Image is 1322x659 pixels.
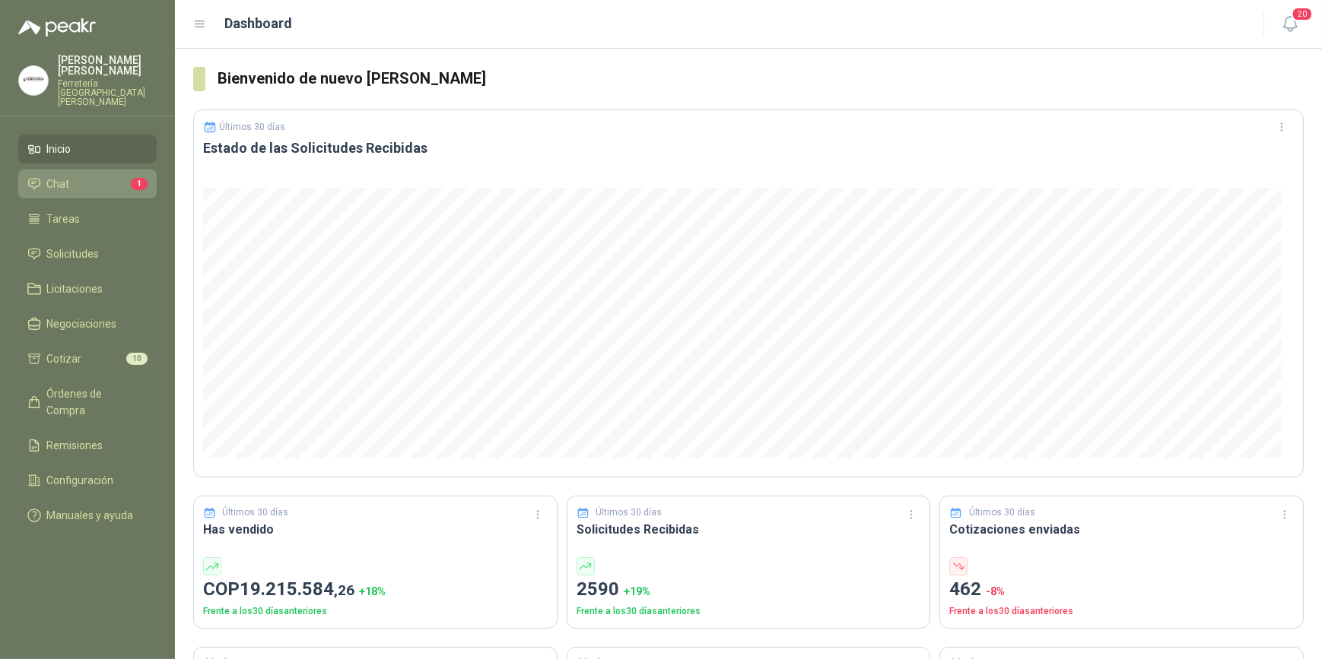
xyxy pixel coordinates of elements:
h3: Bienvenido de nuevo [PERSON_NAME] [218,67,1304,90]
h3: Has vendido [203,520,548,539]
p: Últimos 30 días [969,505,1035,520]
span: 19.215.584 [240,578,354,600]
span: + 18 % [359,585,386,597]
p: Frente a los 30 días anteriores [949,604,1294,619]
a: Inicio [18,135,157,163]
h3: Estado de las Solicitudes Recibidas [203,139,1294,157]
span: Remisiones [47,437,103,454]
p: 2590 [577,575,921,604]
p: Frente a los 30 días anteriores [577,604,921,619]
span: 10 [126,353,148,365]
span: Negociaciones [47,315,117,332]
p: 462 [949,575,1294,604]
button: 20 [1276,11,1304,38]
span: Chat [47,176,70,192]
span: Inicio [47,141,72,157]
span: Órdenes de Compra [47,385,142,419]
a: Solicitudes [18,239,157,268]
p: Últimos 30 días [223,505,289,520]
span: Manuales y ayuda [47,507,134,524]
span: 20 [1292,7,1313,21]
h1: Dashboard [225,13,293,34]
p: Ferretería [GEOGRAPHIC_DATA][PERSON_NAME] [58,79,157,106]
a: Negociaciones [18,309,157,338]
span: Solicitudes [47,246,100,262]
a: Remisiones [18,431,157,460]
span: + 19 % [624,585,650,597]
span: ,26 [334,581,354,599]
a: Licitaciones [18,274,157,303]
a: Órdenes de Compra [18,379,157,425]
p: Últimos 30 días [220,122,286,132]
span: Tareas [47,211,81,227]
span: 1 [131,178,148,190]
img: Logo peakr [18,18,96,36]
span: Licitaciones [47,280,103,297]
span: Cotizar [47,350,82,367]
span: -8 % [986,585,1005,597]
p: [PERSON_NAME] [PERSON_NAME] [58,55,157,76]
a: Cotizar10 [18,344,157,373]
a: Configuración [18,466,157,495]
h3: Solicitudes Recibidas [577,520,921,539]
a: Manuales y ayuda [18,501,157,530]
a: Tareas [18,204,157,233]
p: Últimos 30 días [596,505,662,520]
p: Frente a los 30 días anteriores [203,604,548,619]
a: Chat1 [18,170,157,198]
span: Configuración [47,472,114,489]
p: COP [203,575,548,604]
img: Company Logo [19,66,48,95]
h3: Cotizaciones enviadas [949,520,1294,539]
